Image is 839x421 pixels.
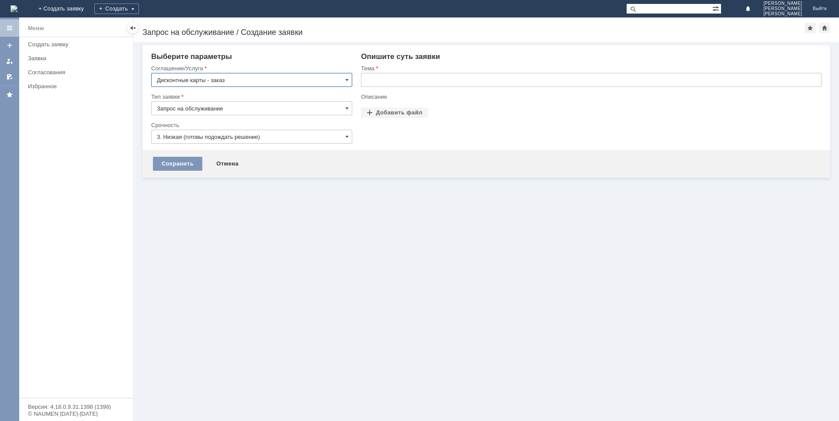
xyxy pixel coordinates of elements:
span: Опишите суть заявки [361,52,440,61]
div: Заявки [28,55,128,62]
span: [PERSON_NAME] [763,1,802,6]
div: Запрос на обслуживание / Создание заявки [142,28,805,37]
div: Добавить в избранное [805,23,815,33]
div: Меню [28,23,44,34]
div: Создать [94,3,139,14]
span: [PERSON_NAME] [763,6,802,11]
div: Описание [361,94,820,100]
div: Избранное [28,83,118,90]
span: [PERSON_NAME] [763,11,802,17]
div: Срочность [151,122,350,128]
a: Перейти на домашнюю страницу [10,5,17,12]
a: Согласования [24,66,131,79]
div: Тип заявки [151,94,350,100]
span: Выберите параметры [151,52,232,61]
div: © NAUMEN [DATE]-[DATE] [28,411,124,417]
img: logo [10,5,17,12]
div: Соглашение/Услуга [151,66,350,71]
span: Расширенный поиск [712,4,721,12]
a: Создать заявку [24,38,131,51]
div: Скрыть меню [128,23,138,33]
a: Мои заявки [3,54,17,68]
div: Создать заявку [28,41,128,48]
div: Тема [361,66,820,71]
a: Мои согласования [3,70,17,84]
a: Заявки [24,52,131,65]
div: Согласования [28,69,128,76]
a: Создать заявку [3,38,17,52]
div: Сделать домашней страницей [819,23,830,33]
div: Версия: 4.18.0.9.31.1398 (1398) [28,404,124,410]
